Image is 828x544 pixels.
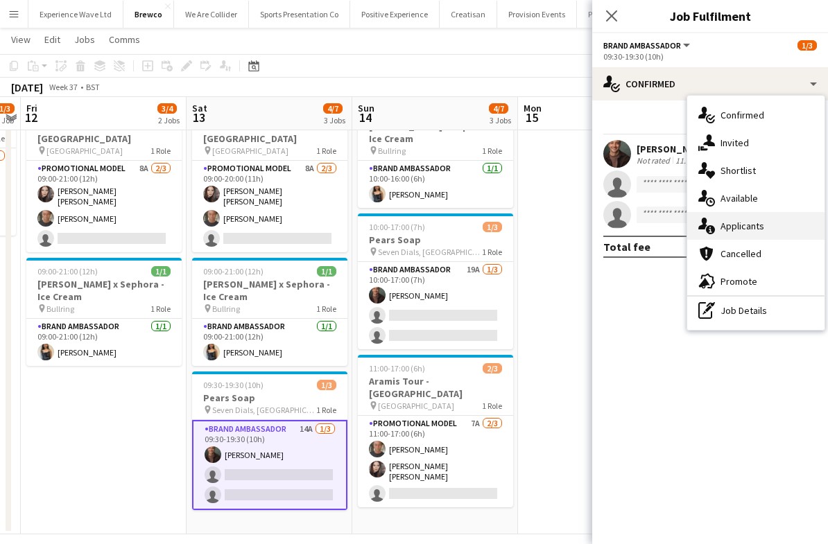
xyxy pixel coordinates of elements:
[521,109,542,125] span: 15
[11,33,31,46] span: View
[28,1,123,28] button: Experience Wave Ltd
[378,146,406,156] span: Bullring
[86,82,100,92] div: BST
[358,375,513,400] h3: Aramis Tour - [GEOGRAPHIC_DATA]
[358,213,513,349] app-job-card: 10:00-17:00 (7h)1/3Pears Soap Seven Dials, [GEOGRAPHIC_DATA], [GEOGRAPHIC_DATA]1 RoleBrand Ambass...
[123,1,174,28] button: Brewco
[109,33,140,46] span: Comms
[524,102,542,114] span: Mon
[317,266,336,277] span: 1/1
[482,146,502,156] span: 1 Role
[26,100,182,252] app-job-card: 09:00-21:00 (12h)2/3Aramis Tour - [GEOGRAPHIC_DATA] [GEOGRAPHIC_DATA]1 RolePromotional Model8A2/3...
[687,297,825,324] div: Job Details
[603,40,681,51] span: Brand Ambassador
[673,155,704,166] div: 11.7km
[350,1,440,28] button: Positive Experience
[687,212,825,240] div: Applicants
[378,247,482,257] span: Seven Dials, [GEOGRAPHIC_DATA], [GEOGRAPHIC_DATA]
[358,120,513,145] h3: [PERSON_NAME] x Sephora - Ice Cream
[69,30,101,49] a: Jobs
[39,30,66,49] a: Edit
[592,7,828,25] h3: Job Fulfilment
[440,1,497,28] button: Creatisan
[174,1,249,28] button: We Are Collider
[603,40,692,51] button: Brand Ambassador
[46,146,123,156] span: [GEOGRAPHIC_DATA]
[26,319,182,366] app-card-role: Brand Ambassador1/109:00-21:00 (12h)[PERSON_NAME]
[158,115,180,125] div: 2 Jobs
[316,304,336,314] span: 1 Role
[192,420,347,510] app-card-role: Brand Ambassador14A1/309:30-19:30 (10h)[PERSON_NAME]
[358,355,513,507] app-job-card: 11:00-17:00 (6h)2/3Aramis Tour - [GEOGRAPHIC_DATA] [GEOGRAPHIC_DATA]1 RolePromotional Model7A2/31...
[317,380,336,390] span: 1/3
[483,222,502,232] span: 1/3
[74,33,95,46] span: Jobs
[323,103,343,114] span: 4/7
[637,143,710,155] div: [PERSON_NAME]
[687,267,825,295] div: Promote
[46,82,80,92] span: Week 37
[687,101,825,129] div: Confirmed
[369,222,425,232] span: 10:00-17:00 (7h)
[687,129,825,157] div: Invited
[358,100,513,208] app-job-card: 10:00-16:00 (6h)1/1[PERSON_NAME] x Sephora - Ice Cream Bullring1 RoleBrand Ambassador1/110:00-16:...
[192,100,347,252] app-job-card: 09:00-20:00 (11h)2/3Aramis Tour - [GEOGRAPHIC_DATA] [GEOGRAPHIC_DATA]1 RolePromotional Model8A2/3...
[637,155,673,166] div: Not rated
[687,240,825,267] div: Cancelled
[358,416,513,507] app-card-role: Promotional Model7A2/311:00-17:00 (6h)[PERSON_NAME][PERSON_NAME] [PERSON_NAME]
[369,363,425,374] span: 11:00-17:00 (6h)
[356,109,374,125] span: 14
[497,1,577,28] button: Provision Events
[192,371,347,510] app-job-card: 09:30-19:30 (10h)1/3Pears Soap Seven Dials, [GEOGRAPHIC_DATA]1 RoleBrand Ambassador14A1/309:30-19...
[358,262,513,349] app-card-role: Brand Ambassador19A1/310:00-17:00 (7h)[PERSON_NAME]
[378,401,454,411] span: [GEOGRAPHIC_DATA]
[316,405,336,415] span: 1 Role
[192,319,347,366] app-card-role: Brand Ambassador1/109:00-21:00 (12h)[PERSON_NAME]
[150,146,171,156] span: 1 Role
[192,278,347,303] h3: [PERSON_NAME] x Sephora - Ice Cream
[26,102,37,114] span: Fri
[687,157,825,184] div: Shortlist
[24,109,37,125] span: 12
[358,102,374,114] span: Sun
[6,30,36,49] a: View
[324,115,345,125] div: 3 Jobs
[203,380,264,390] span: 09:30-19:30 (10h)
[482,401,502,411] span: 1 Role
[103,30,146,49] a: Comms
[192,258,347,366] app-job-card: 09:00-21:00 (12h)1/1[PERSON_NAME] x Sephora - Ice Cream Bullring1 RoleBrand Ambassador1/109:00-21...
[577,1,644,28] button: Pure Agency
[11,80,43,94] div: [DATE]
[212,405,316,415] span: Seven Dials, [GEOGRAPHIC_DATA]
[203,266,264,277] span: 09:00-21:00 (12h)
[192,102,207,114] span: Sat
[603,240,650,254] div: Total fee
[37,266,98,277] span: 09:00-21:00 (12h)
[603,51,817,62] div: 09:30-19:30 (10h)
[212,146,288,156] span: [GEOGRAPHIC_DATA]
[190,109,207,125] span: 13
[316,146,336,156] span: 1 Role
[358,234,513,246] h3: Pears Soap
[192,120,347,145] h3: Aramis Tour - [GEOGRAPHIC_DATA]
[489,103,508,114] span: 4/7
[26,258,182,366] div: 09:00-21:00 (12h)1/1[PERSON_NAME] x Sephora - Ice Cream Bullring1 RoleBrand Ambassador1/109:00-21...
[192,161,347,252] app-card-role: Promotional Model8A2/309:00-20:00 (11h)[PERSON_NAME] [PERSON_NAME][PERSON_NAME]
[44,33,60,46] span: Edit
[212,304,240,314] span: Bullring
[26,161,182,252] app-card-role: Promotional Model8A2/309:00-21:00 (12h)[PERSON_NAME] [PERSON_NAME][PERSON_NAME]
[592,67,828,100] div: Confirmed
[151,266,171,277] span: 1/1
[249,1,350,28] button: Sports Presentation Co
[482,247,502,257] span: 1 Role
[26,120,182,145] h3: Aramis Tour - [GEOGRAPHIC_DATA]
[490,115,511,125] div: 3 Jobs
[358,161,513,208] app-card-role: Brand Ambassador1/110:00-16:00 (6h)[PERSON_NAME]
